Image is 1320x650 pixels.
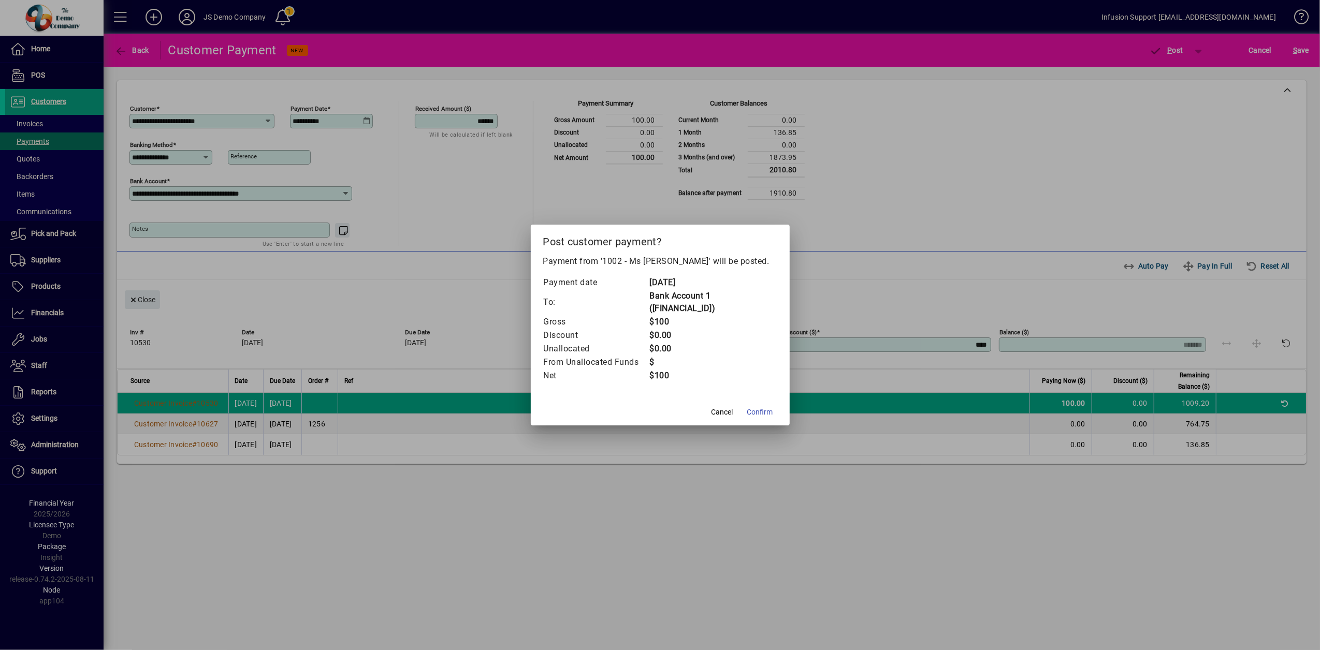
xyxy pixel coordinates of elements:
td: Bank Account 1 ([FINANCIAL_ID]) [649,289,777,315]
td: $ [649,356,777,369]
span: Cancel [712,407,733,418]
td: Discount [543,329,649,342]
p: Payment from '1002 - Ms [PERSON_NAME]' will be posted. [543,255,777,268]
span: Confirm [747,407,773,418]
td: To: [543,289,649,315]
td: $0.00 [649,342,777,356]
h2: Post customer payment? [531,225,790,255]
td: [DATE] [649,276,777,289]
button: Cancel [706,403,739,421]
td: Net [543,369,649,382]
td: From Unallocated Funds [543,356,649,369]
td: $100 [649,369,777,382]
td: $0.00 [649,329,777,342]
td: Unallocated [543,342,649,356]
td: Payment date [543,276,649,289]
td: Gross [543,315,649,329]
td: $100 [649,315,777,329]
button: Confirm [743,403,777,421]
